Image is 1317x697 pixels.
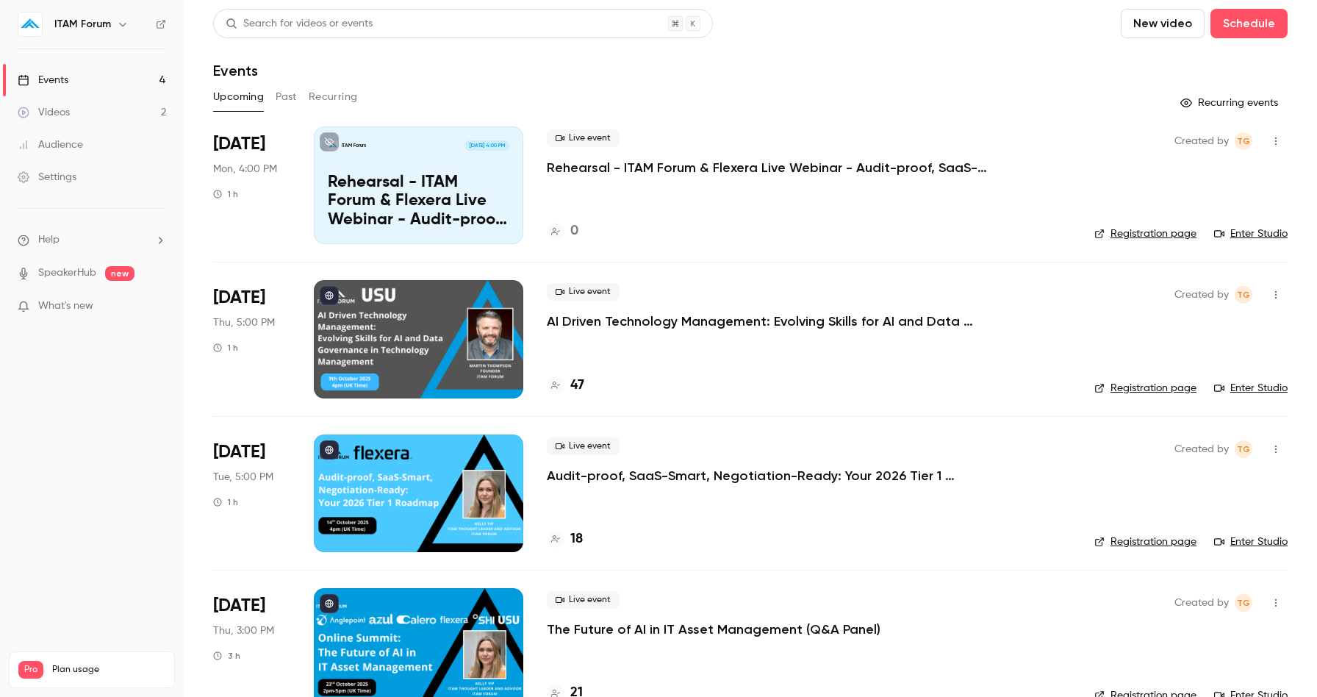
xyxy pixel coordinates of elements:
span: new [105,266,134,281]
span: Tasveer Gola [1235,594,1252,612]
span: Tasveer Gola [1235,440,1252,458]
div: Oct 9 Thu, 4:00 PM (Europe/London) [213,280,290,398]
div: Audience [18,137,83,152]
a: Enter Studio [1214,381,1288,396]
span: Live event [547,591,620,609]
h4: 47 [570,376,584,396]
div: 1 h [213,188,238,200]
span: Live event [547,437,620,455]
span: Tasveer Gola [1235,132,1252,150]
span: TG [1237,286,1250,304]
a: 47 [547,376,584,396]
span: Thu, 3:00 PM [213,623,274,638]
button: Recurring events [1174,91,1288,115]
div: 1 h [213,342,238,354]
a: The Future of AI in IT Asset Management (Q&A Panel) [547,621,880,638]
span: TG [1237,132,1250,150]
a: Enter Studio [1214,535,1288,549]
span: [DATE] [213,286,265,310]
span: Created by [1174,132,1229,150]
span: Thu, 5:00 PM [213,315,275,330]
a: Audit-proof, SaaS-Smart, Negotiation-Ready: Your 2026 Tier 1 Roadmap [547,467,988,485]
span: TG [1237,440,1250,458]
a: Registration page [1094,381,1196,396]
span: Created by [1174,440,1229,458]
h1: Events [213,62,258,79]
span: Created by [1174,594,1229,612]
p: ITAM Forum [342,142,366,149]
span: Live event [547,283,620,301]
a: Rehearsal - ITAM Forum & Flexera Live Webinar - Audit-proof, SaaS-Smart, Negotiation-Ready: Your ... [314,126,523,244]
a: Registration page [1094,535,1196,549]
div: 1 h [213,496,238,508]
img: ITAM Forum [18,12,42,36]
h4: 0 [570,221,578,241]
a: Rehearsal - ITAM Forum & Flexera Live Webinar - Audit-proof, SaaS-Smart, Negotiation-Ready: Your ... [547,159,988,176]
span: Plan usage [52,664,165,676]
div: Search for videos or events [226,16,373,32]
span: [DATE] 4:00 PM [464,140,509,151]
a: 18 [547,529,583,549]
span: Live event [547,129,620,147]
h6: ITAM Forum [54,17,111,32]
div: Oct 14 Tue, 4:00 PM (Europe/London) [213,435,290,552]
iframe: Noticeable Trigger [148,300,166,313]
span: [DATE] [213,440,265,464]
a: SpeakerHub [38,265,96,281]
span: What's new [38,299,93,314]
span: TG [1237,594,1250,612]
li: help-dropdown-opener [18,232,166,248]
h4: 18 [570,529,583,549]
div: Settings [18,170,76,185]
span: Help [38,232,60,248]
span: [DATE] [213,132,265,156]
a: Registration page [1094,226,1196,241]
a: AI Driven Technology Management: Evolving Skills for AI and Data Governance in Technology Management [547,312,988,330]
div: Events [18,73,68,87]
div: 3 h [213,650,240,662]
button: Upcoming [213,85,264,109]
span: [DATE] [213,594,265,618]
span: Tue, 5:00 PM [213,470,273,485]
button: Schedule [1210,9,1288,38]
span: Tasveer Gola [1235,286,1252,304]
div: Videos [18,105,70,120]
div: Oct 6 Mon, 3:00 PM (Europe/London) [213,126,290,244]
a: Enter Studio [1214,226,1288,241]
button: Recurring [309,85,358,109]
span: Mon, 4:00 PM [213,162,277,176]
span: Created by [1174,286,1229,304]
a: 0 [547,221,578,241]
button: New video [1121,9,1205,38]
button: Past [276,85,297,109]
span: Pro [18,661,43,679]
p: Rehearsal - ITAM Forum & Flexera Live Webinar - Audit-proof, SaaS-Smart, Negotiation-Ready: Your ... [328,174,509,230]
